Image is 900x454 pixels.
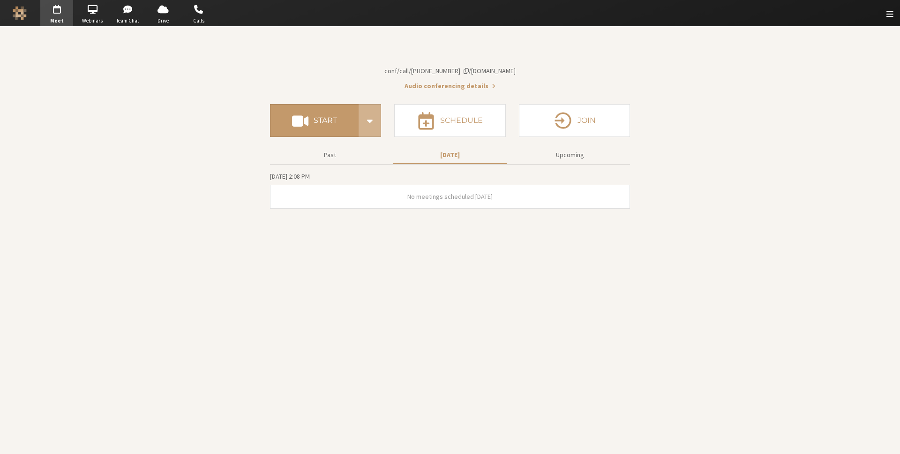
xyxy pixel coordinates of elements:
button: Copy my meeting room linkCopy my meeting room link [384,66,516,76]
h4: Start [314,117,337,124]
div: Start conference options [359,104,381,137]
span: Meet [40,17,73,25]
button: [DATE] [393,147,507,163]
span: Team Chat [112,17,144,25]
h4: Join [577,117,596,124]
span: Drive [147,17,180,25]
span: No meetings scheduled [DATE] [407,192,493,201]
span: Webinars [76,17,109,25]
span: Calls [182,17,215,25]
button: Start [270,104,359,137]
span: [DATE] 2:08 PM [270,172,310,181]
img: Iotum [13,6,27,20]
button: Schedule [394,104,505,137]
button: Join [519,104,630,137]
iframe: Chat [877,430,893,447]
button: Past [273,147,387,163]
button: Upcoming [513,147,627,163]
section: Account details [270,43,630,91]
button: Audio conferencing details [405,81,495,91]
section: Today's Meetings [270,171,630,209]
h4: Schedule [440,117,483,124]
span: Copy my meeting room link [384,67,516,75]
